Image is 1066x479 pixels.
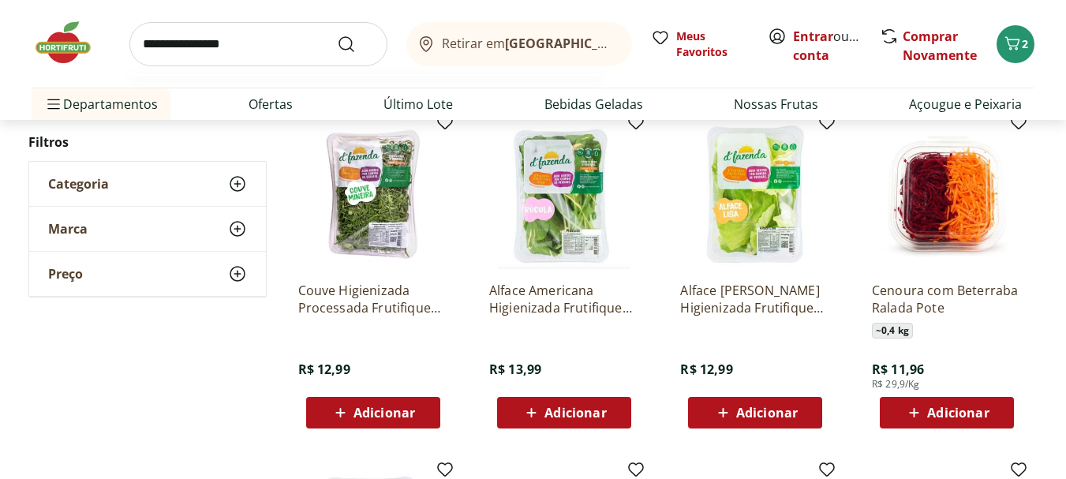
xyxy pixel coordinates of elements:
[489,119,639,269] img: Alface Americana Higienizada Frutifique 160G
[680,361,732,378] span: R$ 12,99
[489,361,541,378] span: R$ 13,99
[651,28,749,60] a: Meus Favoritos
[872,361,924,378] span: R$ 11,96
[383,95,453,114] a: Último Lote
[129,22,387,66] input: search
[676,28,749,60] span: Meus Favoritos
[442,36,616,51] span: Retirar em
[505,35,771,52] b: [GEOGRAPHIC_DATA]/[GEOGRAPHIC_DATA]
[734,95,818,114] a: Nossas Frutas
[544,406,606,419] span: Adicionar
[48,266,83,282] span: Preço
[28,126,267,158] h2: Filtros
[872,119,1022,269] img: Cenoura com Beterraba Ralada Pote
[793,28,833,45] a: Entrar
[497,397,631,428] button: Adicionar
[48,176,109,192] span: Categoria
[48,221,88,237] span: Marca
[997,25,1034,63] button: Carrinho
[298,361,350,378] span: R$ 12,99
[872,378,920,391] span: R$ 29,9/Kg
[680,119,830,269] img: Alface Lisa Higienizada Frutifique 140g
[298,119,448,269] img: Couve Higienizada Processada Frutifique 150g
[29,207,266,251] button: Marca
[29,252,266,296] button: Preço
[688,397,822,428] button: Adicionar
[44,85,158,123] span: Departamentos
[249,95,293,114] a: Ofertas
[544,95,643,114] a: Bebidas Geladas
[29,162,266,206] button: Categoria
[872,282,1022,316] a: Cenoura com Beterraba Ralada Pote
[680,282,830,316] a: Alface [PERSON_NAME] Higienizada Frutifique 140g
[298,282,448,316] a: Couve Higienizada Processada Frutifique 150g
[909,95,1022,114] a: Açougue e Peixaria
[903,28,977,64] a: Comprar Novamente
[793,27,863,65] span: ou
[32,19,110,66] img: Hortifruti
[1022,36,1028,51] span: 2
[489,282,639,316] a: Alface Americana Higienizada Frutifique 160G
[353,406,415,419] span: Adicionar
[793,28,880,64] a: Criar conta
[306,397,440,428] button: Adicionar
[44,85,63,123] button: Menu
[337,35,375,54] button: Submit Search
[736,406,798,419] span: Adicionar
[927,406,989,419] span: Adicionar
[406,22,632,66] button: Retirar em[GEOGRAPHIC_DATA]/[GEOGRAPHIC_DATA]
[880,397,1014,428] button: Adicionar
[872,323,913,339] span: ~ 0,4 kg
